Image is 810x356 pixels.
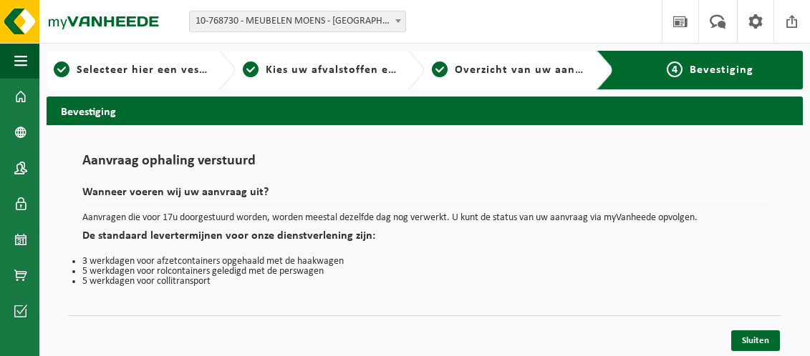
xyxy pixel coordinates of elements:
li: 5 werkdagen voor rolcontainers geledigd met de perswagen [82,267,767,277]
span: Selecteer hier een vestiging [77,64,231,76]
a: Sluiten [731,330,780,351]
a: 2Kies uw afvalstoffen en recipiënten [243,61,396,79]
a: 1Selecteer hier een vestiging [54,61,207,79]
h1: Aanvraag ophaling verstuurd [82,154,767,176]
span: Bevestiging [690,64,753,76]
li: 5 werkdagen voor collitransport [82,277,767,287]
span: 10-768730 - MEUBELEN MOENS - LONDERZEEL [189,11,406,32]
span: 10-768730 - MEUBELEN MOENS - LONDERZEEL [190,11,405,31]
h2: De standaard levertermijnen voor onze dienstverlening zijn: [82,230,767,249]
span: 2 [243,61,259,77]
span: 4 [667,61,683,77]
span: 3 [432,61,448,77]
h2: Bevestiging [47,97,803,124]
h2: Wanneer voeren wij uw aanvraag uit? [82,187,767,206]
li: 3 werkdagen voor afzetcontainers opgehaald met de haakwagen [82,257,767,267]
span: 1 [54,61,69,77]
a: 3Overzicht van uw aanvraag [432,61,585,79]
p: Aanvragen die voor 17u doorgestuurd worden, worden meestal dezelfde dag nog verwerkt. U kunt de s... [82,213,767,223]
span: Kies uw afvalstoffen en recipiënten [266,64,463,76]
span: Overzicht van uw aanvraag [455,64,606,76]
